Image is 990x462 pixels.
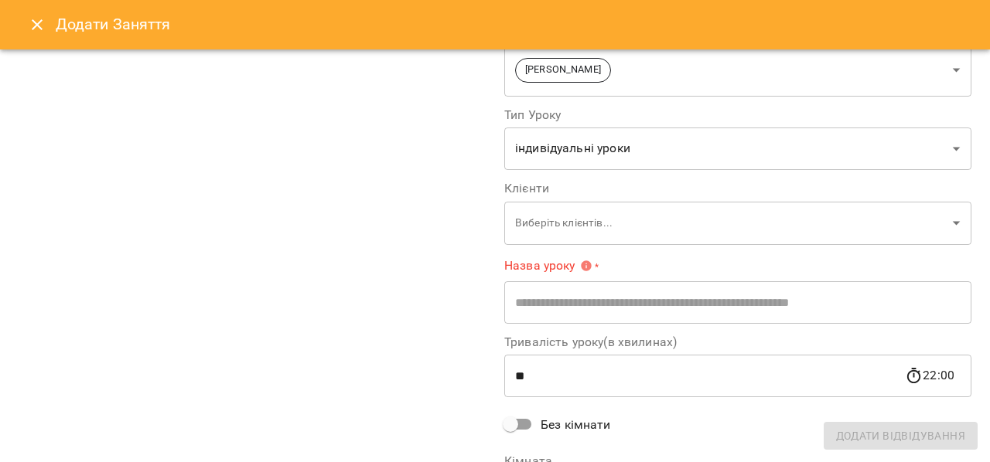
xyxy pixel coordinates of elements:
label: Клієнти [504,182,971,195]
div: [PERSON_NAME] [504,43,971,97]
span: Без кімнати [541,416,611,434]
h6: Додати Заняття [56,12,971,36]
div: індивідуальні уроки [504,127,971,171]
span: Назва уроку [504,260,592,272]
svg: Вкажіть назву уроку або виберіть клієнтів [580,260,592,272]
span: [PERSON_NAME] [516,63,610,77]
p: Виберіть клієнтів... [515,216,947,231]
label: Тип Уроку [504,109,971,121]
label: Тривалість уроку(в хвилинах) [504,336,971,348]
button: Close [19,6,56,43]
div: Виберіть клієнтів... [504,201,971,245]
